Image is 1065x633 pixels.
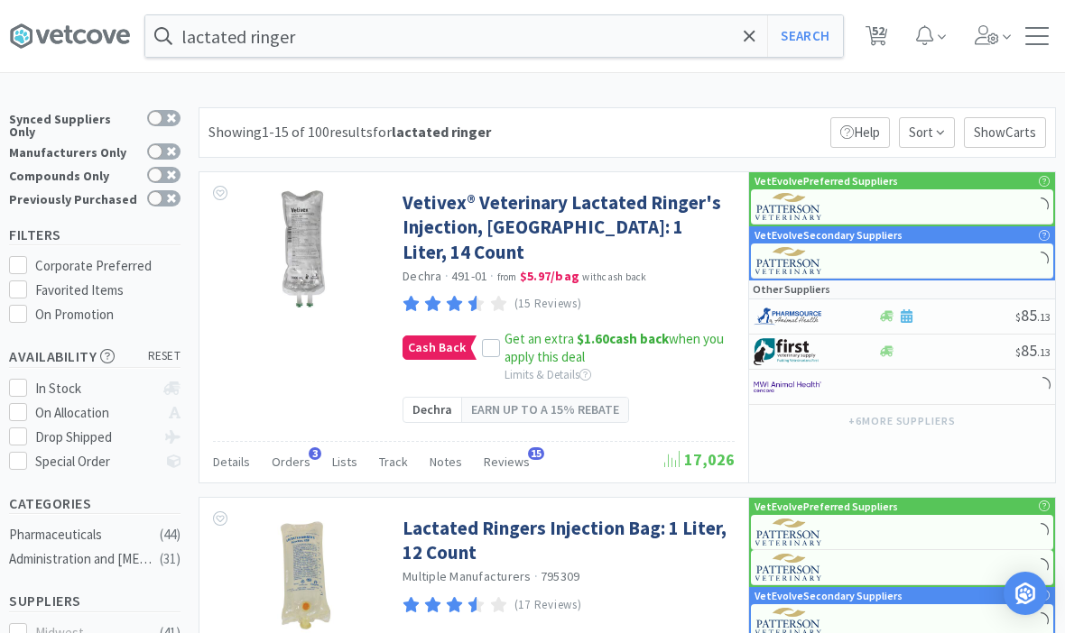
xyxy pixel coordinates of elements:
[541,568,580,584] span: 795309
[497,271,517,283] span: from
[755,587,903,604] p: VetEvolve Secondary Suppliers
[767,15,842,57] button: Search
[1015,305,1051,326] span: 85
[664,449,735,470] span: 17,026
[412,399,452,419] span: Dechra
[35,451,155,472] div: Special Order
[160,524,181,546] div: ( 44 )
[373,123,491,141] span: for
[505,367,591,382] span: Limits & Details
[755,226,903,243] p: VetEvolve Secondary Suppliers
[755,193,823,220] img: f5e969b455434c6296c6d81ef179fa71_3.png
[332,454,357,470] span: Lists
[1015,345,1021,359] span: $
[484,454,530,470] span: Reviews
[445,268,449,284] span: ·
[9,225,181,245] h5: Filters
[208,121,491,144] div: Showing 1-15 of 100 results
[35,402,155,424] div: On Allocation
[9,548,155,570] div: Administration and [MEDICAL_DATA]
[755,554,823,581] img: f5e969b455434c6296c6d81ef179fa71_3.png
[9,524,155,546] div: Pharmaceuticals
[1037,345,1051,359] span: . 13
[160,548,181,570] div: ( 31 )
[1015,310,1021,324] span: $
[35,378,155,399] div: In Stock
[755,518,823,546] img: f5e969b455434c6296c6d81ef179fa71_3.png
[582,271,646,283] span: with cash back
[213,454,250,470] span: Details
[9,591,181,611] h5: Suppliers
[490,268,494,284] span: ·
[1037,310,1051,324] span: . 13
[577,330,669,347] strong: cash back
[35,255,181,277] div: Corporate Preferred
[753,280,830,298] p: Other Suppliers
[35,427,155,448] div: Drop Shipped
[9,167,138,182] div: Compounds Only
[451,268,488,284] span: 491-01
[35,304,181,326] div: On Promotion
[755,172,898,189] p: VetEvolve Preferred Suppliers
[1004,572,1047,615] div: Open Intercom Messenger
[9,190,138,206] div: Previously Purchased
[534,568,538,584] span: ·
[839,408,965,434] button: +6more suppliers
[379,454,408,470] span: Track
[1015,340,1051,361] span: 85
[403,516,730,565] a: Lactated Ringers Injection Bag: 1 Liter, 12 Count
[245,190,362,307] img: f56e5e7a3beb4ab99e35f8a14e94ba42_399566.jpeg
[755,247,823,274] img: f5e969b455434c6296c6d81ef179fa71_3.png
[964,117,1046,148] p: Show Carts
[403,568,532,584] a: Multiple Manufacturers
[514,295,582,314] p: (15 Reviews)
[35,280,181,301] div: Favorited Items
[403,190,730,264] a: Vetivex® Veterinary Lactated Ringer's Injection, [GEOGRAPHIC_DATA]: 1 Liter, 14 Count
[577,330,609,347] span: $1.60
[403,397,629,422] a: DechraEarn up to a 15% rebate
[309,447,321,460] span: 3
[520,268,579,284] strong: $5.97 / bag
[830,117,890,148] p: Help
[754,373,821,400] img: f6b2451649754179b5b4e0c70c3f7cb0_2.png
[755,498,898,515] p: VetEvolve Preferred Suppliers
[403,268,442,284] a: Dechra
[505,330,724,365] span: Get an extra when you apply this deal
[471,399,619,419] span: Earn up to a 15% rebate
[9,143,138,159] div: Manufacturers Only
[430,454,462,470] span: Notes
[245,516,362,633] img: 17d1cc7899bc454a97343ca06a145311_56182.jpeg
[9,110,138,138] div: Synced Suppliers Only
[514,596,582,615] p: (17 Reviews)
[9,346,181,367] h5: Availability
[403,336,470,359] span: Cash Back
[9,493,181,514] h5: Categories
[392,123,491,141] strong: lactated ringer
[528,447,544,460] span: 15
[148,347,181,366] span: reset
[272,454,310,470] span: Orders
[899,117,955,148] span: Sort
[858,31,895,47] a: 52
[145,15,843,57] input: Search by item, sku, manufacturer, ingredient, size...
[754,338,821,365] img: 67d67680309e4a0bb49a5ff0391dcc42_6.png
[754,303,821,330] img: 7915dbd3f8974342a4dc3feb8efc1740_58.png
